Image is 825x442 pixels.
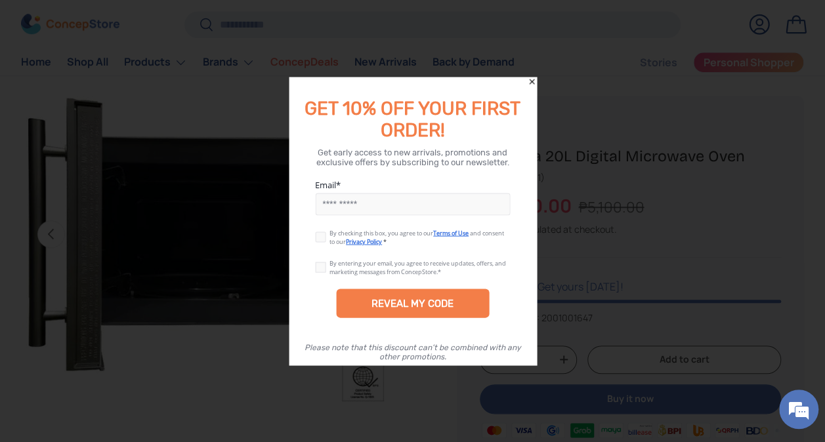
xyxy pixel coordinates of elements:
div: Close [527,77,536,87]
label: Email [315,179,510,191]
a: Terms of Use [433,229,469,237]
span: GET 10% OFF YOUR FIRST ORDER! [305,98,520,141]
span: By checking this box, you agree to our [329,229,433,237]
textarea: Type your message and hit 'Enter' [7,299,250,345]
a: Privacy Policy [346,237,382,246]
span: and consent to our [329,229,504,246]
div: Get early access to new arrivals, promotions and exclusive offers by subscribing to our newsletter. [305,148,520,167]
div: Minimize live chat window [215,7,247,38]
div: REVEAL MY CODE [371,298,454,310]
span: We're online! [76,136,181,268]
div: Chat with us now [68,73,221,90]
div: REVEAL MY CODE [336,289,489,318]
div: Please note that this discount can’t be combined with any other promotions. [302,343,523,361]
div: By entering your email, you agree to receive updates, offers, and marketing messages from ConcepS... [329,259,506,276]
